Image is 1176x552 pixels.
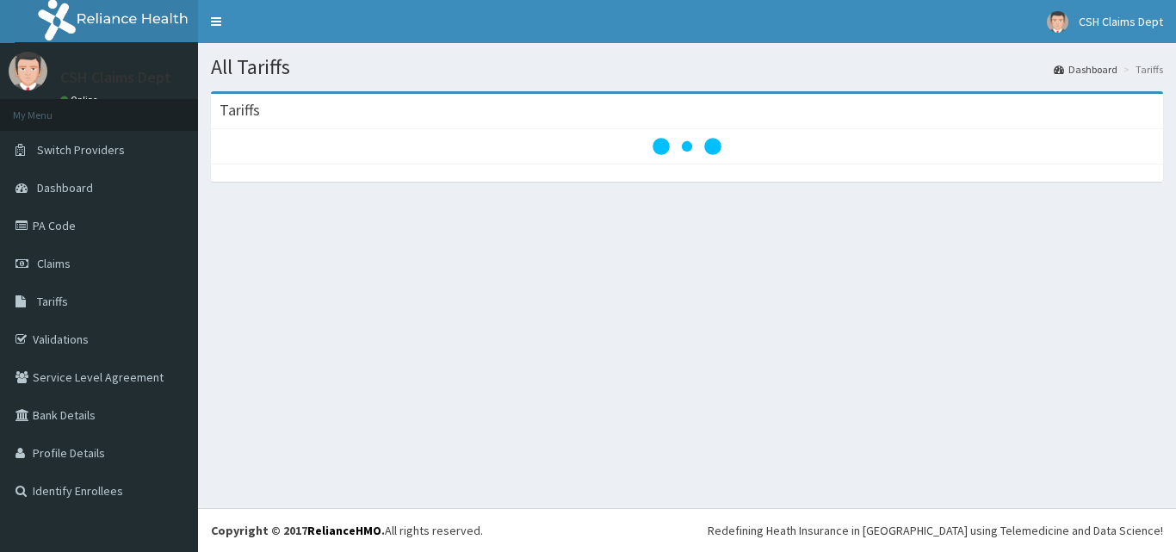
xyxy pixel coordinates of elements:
[9,52,47,90] img: User Image
[220,102,260,118] h3: Tariffs
[37,294,68,309] span: Tariffs
[1079,14,1163,29] span: CSH Claims Dept
[653,112,721,181] svg: audio-loading
[307,523,381,538] a: RelianceHMO
[708,522,1163,539] div: Redefining Heath Insurance in [GEOGRAPHIC_DATA] using Telemedicine and Data Science!
[1054,62,1117,77] a: Dashboard
[1047,11,1068,33] img: User Image
[37,142,125,158] span: Switch Providers
[37,256,71,271] span: Claims
[60,70,171,85] p: CSH Claims Dept
[211,523,385,538] strong: Copyright © 2017 .
[198,508,1176,552] footer: All rights reserved.
[1119,62,1163,77] li: Tariffs
[60,94,102,106] a: Online
[211,56,1163,78] h1: All Tariffs
[37,180,93,195] span: Dashboard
